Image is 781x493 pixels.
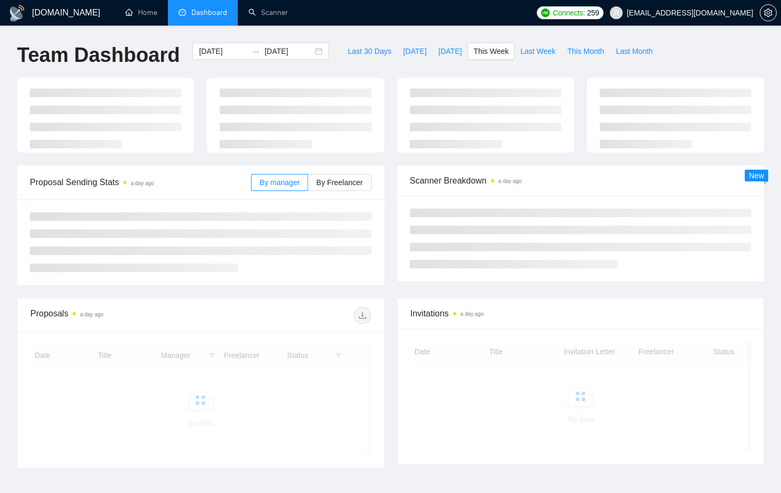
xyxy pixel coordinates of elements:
[252,47,260,55] span: to
[553,7,585,19] span: Connects:
[561,43,610,60] button: This Month
[498,178,522,184] time: a day ago
[179,9,186,16] span: dashboard
[541,9,550,17] img: upwork-logo.png
[760,9,777,17] a: setting
[410,174,752,187] span: Scanner Breakdown
[342,43,397,60] button: Last 30 Days
[316,178,363,187] span: By Freelancer
[30,176,251,189] span: Proposal Sending Stats
[80,312,103,317] time: a day ago
[403,45,426,57] span: [DATE]
[473,45,509,57] span: This Week
[567,45,604,57] span: This Month
[461,311,484,317] time: a day ago
[9,5,26,22] img: logo
[520,45,555,57] span: Last Week
[264,45,313,57] input: End date
[191,8,227,17] span: Dashboard
[760,4,777,21] button: setting
[397,43,432,60] button: [DATE]
[125,8,157,17] a: homeHome
[348,45,391,57] span: Last 30 Days
[410,307,751,320] span: Invitations
[17,43,180,68] h1: Team Dashboard
[432,43,468,60] button: [DATE]
[749,171,764,180] span: New
[468,43,514,60] button: This Week
[514,43,561,60] button: Last Week
[587,7,599,19] span: 259
[199,45,247,57] input: Start date
[260,178,300,187] span: By manager
[131,180,154,186] time: a day ago
[610,43,658,60] button: Last Month
[252,47,260,55] span: swap-right
[760,9,776,17] span: setting
[613,9,620,17] span: user
[616,45,653,57] span: Last Month
[30,307,200,324] div: Proposals
[248,8,288,17] a: searchScanner
[438,45,462,57] span: [DATE]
